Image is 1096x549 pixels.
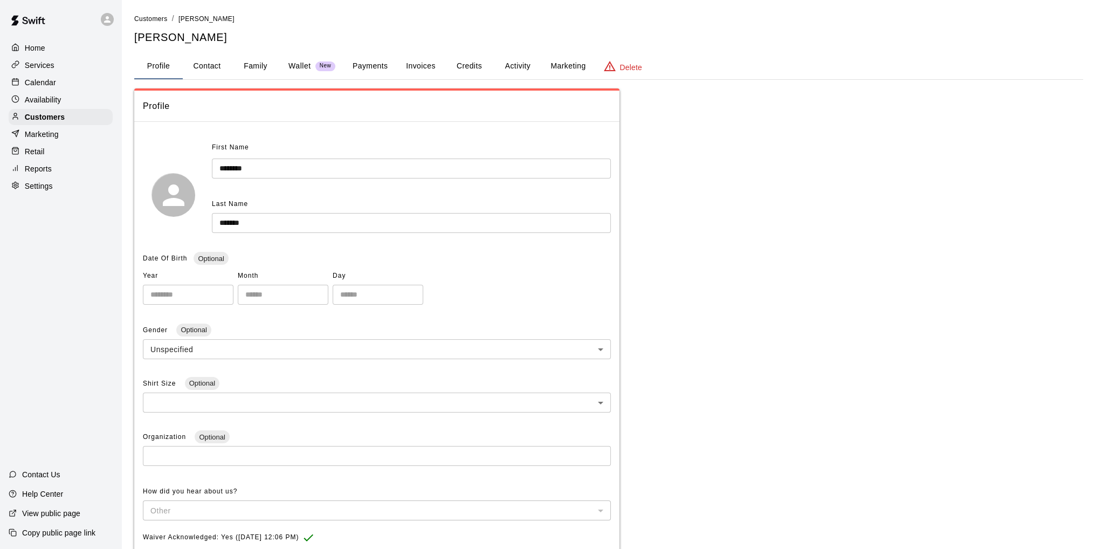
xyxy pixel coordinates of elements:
[134,53,1083,79] div: basic tabs example
[195,433,229,441] span: Optional
[9,161,113,177] a: Reports
[178,15,235,23] span: [PERSON_NAME]
[143,380,178,387] span: Shirt Size
[143,267,233,285] span: Year
[143,255,187,262] span: Date Of Birth
[22,489,63,499] p: Help Center
[542,53,594,79] button: Marketing
[212,139,249,156] span: First Name
[134,14,168,23] a: Customers
[143,529,299,546] span: Waiver Acknowledged: Yes ([DATE] 12:06 PM)
[134,13,1083,25] nav: breadcrumb
[134,15,168,23] span: Customers
[9,74,113,91] a: Calendar
[9,126,113,142] a: Marketing
[25,146,45,157] p: Retail
[9,40,113,56] a: Home
[143,433,188,441] span: Organization
[9,109,113,125] a: Customers
[344,53,396,79] button: Payments
[25,77,56,88] p: Calendar
[22,469,60,480] p: Contact Us
[25,112,65,122] p: Customers
[493,53,542,79] button: Activity
[185,379,219,387] span: Optional
[212,200,248,208] span: Last Name
[143,339,611,359] div: Unspecified
[25,60,54,71] p: Services
[143,488,237,495] span: How did you hear about us?
[25,163,52,174] p: Reports
[143,326,170,334] span: Gender
[134,30,1083,45] h5: [PERSON_NAME]
[25,94,61,105] p: Availability
[25,181,53,191] p: Settings
[445,53,493,79] button: Credits
[143,500,611,520] div: Other
[9,92,113,108] a: Availability
[231,53,280,79] button: Family
[9,178,113,194] a: Settings
[134,53,183,79] button: Profile
[183,53,231,79] button: Contact
[25,129,59,140] p: Marketing
[620,62,642,73] p: Delete
[288,60,311,72] p: Wallet
[9,57,113,73] a: Services
[315,63,335,70] span: New
[9,143,113,160] a: Retail
[333,267,423,285] span: Day
[172,13,174,24] li: /
[22,508,80,519] p: View public page
[143,99,611,113] span: Profile
[238,267,328,285] span: Month
[25,43,45,53] p: Home
[176,326,211,334] span: Optional
[396,53,445,79] button: Invoices
[194,255,228,263] span: Optional
[22,527,95,538] p: Copy public page link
